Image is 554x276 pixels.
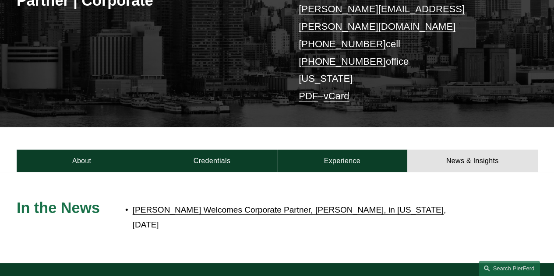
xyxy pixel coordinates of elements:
[17,199,100,216] span: In the News
[479,261,540,276] a: Search this site
[299,91,318,101] a: PDF
[299,56,386,67] a: [PHONE_NUMBER]
[299,38,386,49] a: [PHONE_NUMBER]
[17,150,147,172] a: About
[407,150,537,172] a: News & Insights
[323,91,349,101] a: vCard
[299,0,515,105] p: cell office [US_STATE] –
[147,150,277,172] a: Credentials
[133,203,473,233] p: , [DATE]
[277,150,407,172] a: Experience
[299,3,465,32] a: [PERSON_NAME][EMAIL_ADDRESS][PERSON_NAME][DOMAIN_NAME]
[133,205,444,214] a: [PERSON_NAME] Welcomes Corporate Partner, [PERSON_NAME], in [US_STATE]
